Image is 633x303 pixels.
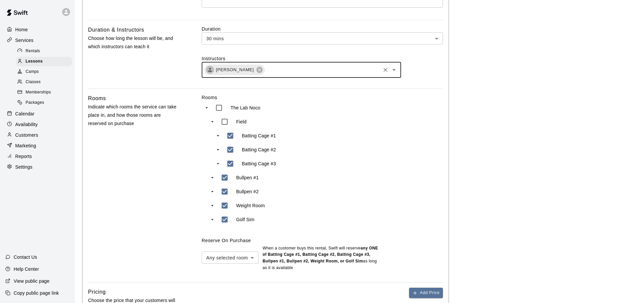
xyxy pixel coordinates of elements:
a: Camps [16,67,75,77]
a: Lessons [16,56,75,67]
p: When a customer buys this rental , Swift will reserve as long as it is available [263,245,379,272]
p: Bullpen #2 [236,188,259,195]
span: Packages [26,99,44,106]
ul: swift facility view [202,101,335,227]
p: Settings [15,164,33,170]
p: Marketing [15,142,36,149]
p: Availability [15,121,38,128]
div: Rentals [16,47,72,56]
h6: Pricing [88,288,106,296]
p: Customers [15,132,38,138]
b: any ONE of Batting Cage #1, Batting Cage #2, Batting Cage #3, Bullpen #1, Bullpen #2, Weight Room... [263,246,378,264]
p: The Lab Noco [231,104,261,111]
label: Rooms [202,94,443,101]
p: Bullpen #1 [236,174,259,181]
div: 30 mins [202,32,443,45]
p: Copy public page link [14,290,59,296]
a: Packages [16,98,75,108]
button: Add Price [409,288,443,298]
a: Rentals [16,46,75,56]
p: Field [236,118,247,125]
p: Batting Cage #1 [242,132,276,139]
span: Rentals [26,48,40,55]
p: Calendar [15,110,35,117]
p: Help Center [14,266,39,272]
p: Batting Cage #3 [242,160,276,167]
a: Customers [5,130,69,140]
span: Memberships [26,89,51,96]
p: Contact Us [14,254,37,260]
p: Weight Room [236,202,265,209]
a: Services [5,35,69,45]
div: [PERSON_NAME] [204,65,265,75]
a: Classes [16,77,75,87]
span: [PERSON_NAME] [212,67,258,73]
p: Reports [15,153,32,160]
a: Availability [5,119,69,129]
label: Duration [202,26,443,32]
div: Memberships [16,88,72,97]
label: Instructors [202,55,443,62]
p: Home [15,26,28,33]
h6: Rooms [88,94,106,103]
label: Reserve On Purchase [202,238,251,243]
a: Calendar [5,109,69,119]
button: Clear [381,65,390,75]
p: Batting Cage #2 [242,146,276,153]
a: Home [5,25,69,35]
h6: Duration & Instructors [88,26,144,34]
div: Any selected room [202,251,259,264]
button: Open [389,65,399,75]
p: Indicate which rooms the service can take place in, and how those rooms are reserved on purchase [88,103,180,128]
p: Choose how long the lesson will be, and which instructors can teach it [88,34,180,51]
a: Memberships [16,87,75,98]
a: Reports [5,151,69,161]
div: Packages [16,98,72,107]
a: Settings [5,162,69,172]
span: Classes [26,79,41,85]
div: Camps [16,67,72,76]
a: Marketing [5,141,69,151]
p: Golf Sim [236,216,255,223]
p: Services [15,37,34,44]
div: Classes [16,77,72,87]
span: Lessons [26,58,43,65]
p: View public page [14,278,50,284]
div: Lessons [16,57,72,66]
div: Sophie Frost [206,66,214,74]
span: Camps [26,69,39,75]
